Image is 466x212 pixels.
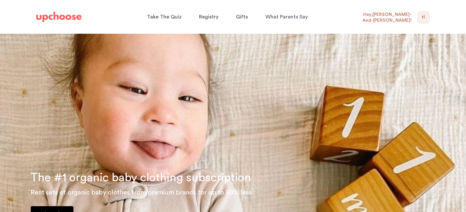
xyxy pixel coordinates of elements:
span: Take The Quiz [147,14,182,19]
img: UpChoose [36,12,82,22]
a: Registry [199,11,220,23]
span: What Parents Say [265,14,308,19]
span: The #1 organic baby clothing subscription [30,172,251,183]
span: TL [422,14,425,21]
span: Registry [199,14,218,19]
div: Hey, [PERSON_NAME]-And-[PERSON_NAME] ! [359,12,412,23]
a: Gifts [236,11,250,23]
a: What Parents Say [265,11,310,23]
span: Gifts [236,14,248,19]
a: Take The Quiz [147,11,183,23]
p: Rent sets of organic baby clothes from premium brands for up to 80% less. [30,187,458,198]
a: UpChoose [36,10,82,24]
